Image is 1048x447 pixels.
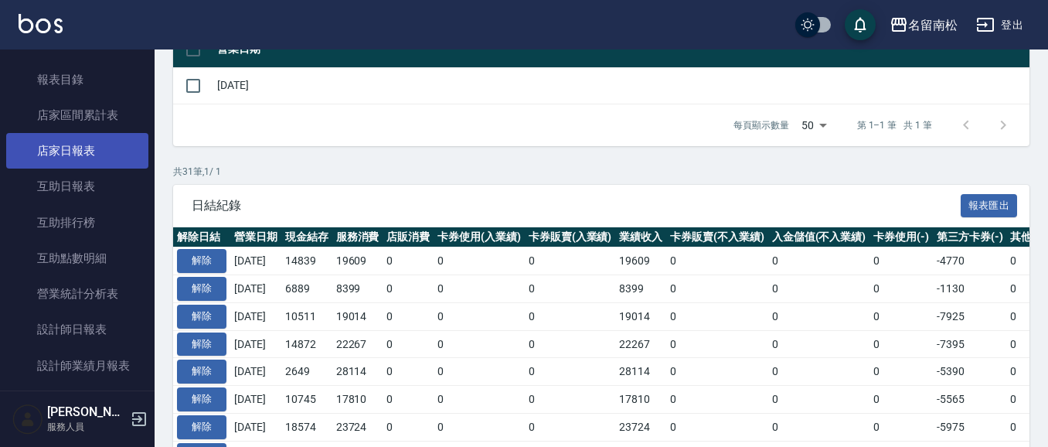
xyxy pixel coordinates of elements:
td: 0 [869,386,933,414]
td: 14839 [281,247,332,275]
th: 卡券販賣(入業績) [525,227,616,247]
td: [DATE] [230,330,281,358]
td: 8399 [615,275,666,303]
td: 0 [768,247,870,275]
a: 店家區間累計表 [6,97,148,133]
td: [DATE] [230,413,281,441]
td: 0 [768,386,870,414]
td: [DATE] [230,302,281,330]
td: 23724 [332,413,383,441]
a: 報表匯出 [961,197,1018,212]
td: 17810 [615,386,666,414]
td: -7925 [933,302,1007,330]
span: 日結紀錄 [192,198,961,213]
th: 營業日期 [230,227,281,247]
td: 17810 [332,386,383,414]
button: 報表匯出 [961,194,1018,218]
td: 0 [525,302,616,330]
td: 10745 [281,386,332,414]
a: 店家日報表 [6,133,148,169]
td: -7395 [933,330,1007,358]
td: -5390 [933,358,1007,386]
td: -1130 [933,275,1007,303]
td: 0 [434,386,525,414]
td: 0 [434,330,525,358]
img: Person [12,404,43,435]
a: 互助排行榜 [6,205,148,241]
img: Logo [19,14,63,33]
td: 23724 [615,413,666,441]
th: 卡券使用(入業績) [434,227,525,247]
td: 0 [869,302,933,330]
td: 0 [434,358,525,386]
button: 登出 [970,11,1029,39]
th: 解除日結 [173,227,230,247]
td: 0 [383,358,434,386]
td: 0 [768,302,870,330]
p: 第 1–1 筆 共 1 筆 [857,118,932,132]
td: 0 [869,330,933,358]
th: 卡券使用(-) [869,227,933,247]
th: 現金結存 [281,227,332,247]
td: 19609 [332,247,383,275]
p: 服務人員 [47,420,126,434]
td: 10511 [281,302,332,330]
td: 0 [525,386,616,414]
td: 0 [383,330,434,358]
button: 解除 [177,249,226,273]
th: 第三方卡券(-) [933,227,1007,247]
td: 2649 [281,358,332,386]
td: 28114 [332,358,383,386]
td: 22267 [615,330,666,358]
button: 名留南松 [883,9,964,41]
a: 報表目錄 [6,62,148,97]
td: -5975 [933,413,1007,441]
button: 解除 [177,387,226,411]
td: 0 [666,386,768,414]
td: 6889 [281,275,332,303]
td: -5565 [933,386,1007,414]
td: 0 [525,358,616,386]
td: 0 [434,302,525,330]
td: [DATE] [213,67,1029,104]
button: 解除 [177,277,226,301]
td: 0 [434,247,525,275]
p: 共 31 筆, 1 / 1 [173,165,1029,179]
td: 0 [434,275,525,303]
a: 互助日報表 [6,169,148,204]
td: 0 [666,302,768,330]
td: 19609 [615,247,666,275]
th: 服務消費 [332,227,383,247]
h5: [PERSON_NAME] [47,404,126,420]
td: 0 [383,275,434,303]
div: 50 [795,104,832,146]
a: 設計師日報表 [6,312,148,347]
td: 19014 [615,302,666,330]
a: 設計師業績月報表 [6,348,148,384]
p: 每頁顯示數量 [733,118,789,132]
a: 營業統計分析表 [6,276,148,312]
th: 卡券販賣(不入業績) [666,227,768,247]
td: 8399 [332,275,383,303]
button: 解除 [177,305,226,329]
td: 0 [768,330,870,358]
th: 店販消費 [383,227,434,247]
td: 0 [525,247,616,275]
td: 0 [869,247,933,275]
td: 0 [768,413,870,441]
td: 0 [525,275,616,303]
td: [DATE] [230,386,281,414]
td: 0 [434,413,525,441]
td: 0 [383,386,434,414]
th: 入金儲值(不入業績) [768,227,870,247]
button: 解除 [177,333,226,357]
td: 0 [666,330,768,358]
td: 19014 [332,302,383,330]
a: 互助點數明細 [6,241,148,276]
td: 14872 [281,330,332,358]
button: 解除 [177,415,226,439]
td: 0 [768,358,870,386]
td: 28114 [615,358,666,386]
td: [DATE] [230,247,281,275]
td: [DATE] [230,358,281,386]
